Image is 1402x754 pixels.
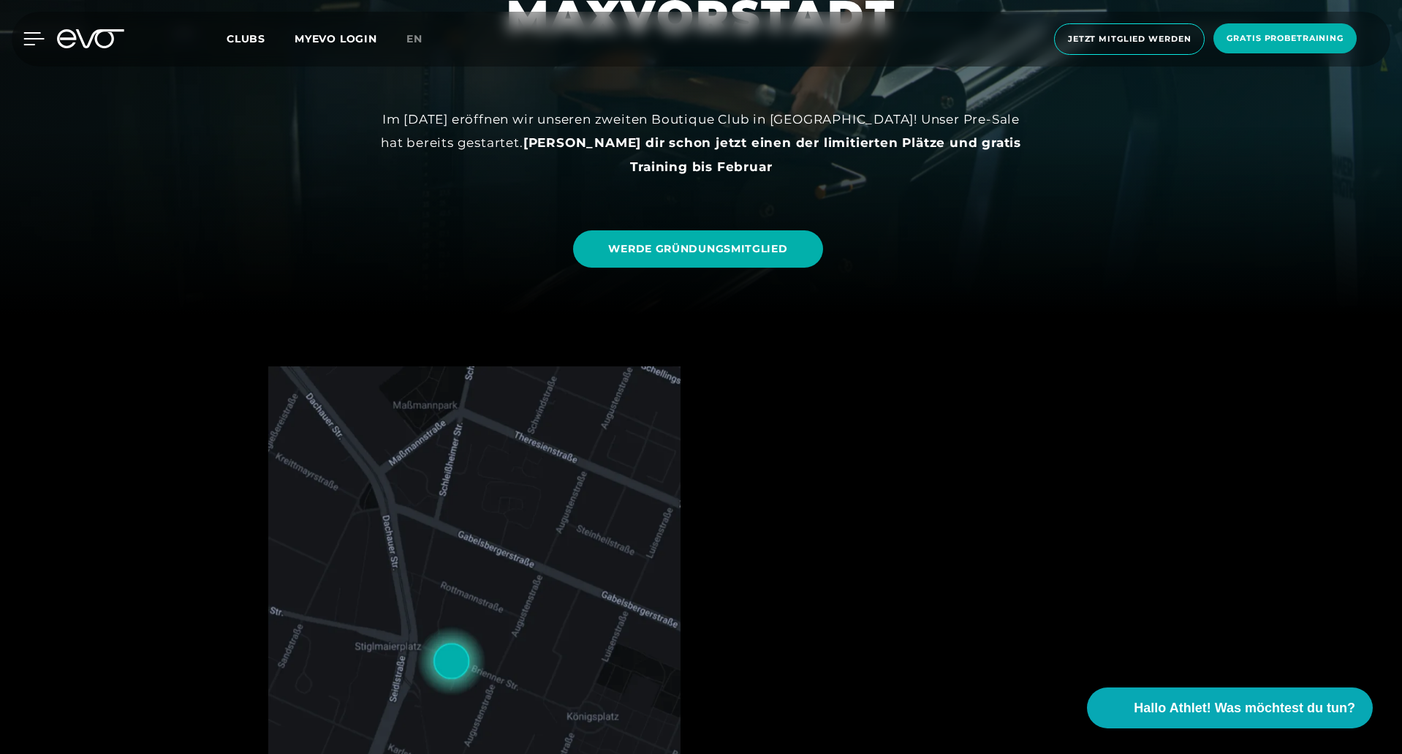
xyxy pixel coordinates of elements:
span: Hallo Athlet! Was möchtest du tun? [1134,698,1355,718]
a: Clubs [227,31,295,45]
a: WERDE GRÜNDUNGSMITGLIED [573,230,822,268]
a: en [406,31,440,48]
span: Jetzt Mitglied werden [1068,33,1191,45]
button: Hallo Athlet! Was möchtest du tun? [1087,687,1373,728]
a: Gratis Probetraining [1209,23,1361,55]
span: Clubs [227,32,265,45]
div: Im [DATE] eröffnen wir unseren zweiten Boutique Club in [GEOGRAPHIC_DATA]! Unser Pre-Sale hat ber... [372,108,1030,178]
strong: [PERSON_NAME] dir schon jetzt einen der limitierten Plätze und gratis Training bis Februar [523,135,1021,173]
span: Gratis Probetraining [1227,32,1344,45]
span: WERDE GRÜNDUNGSMITGLIED [608,241,787,257]
span: en [406,32,423,45]
a: MYEVO LOGIN [295,32,377,45]
a: Jetzt Mitglied werden [1050,23,1209,55]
